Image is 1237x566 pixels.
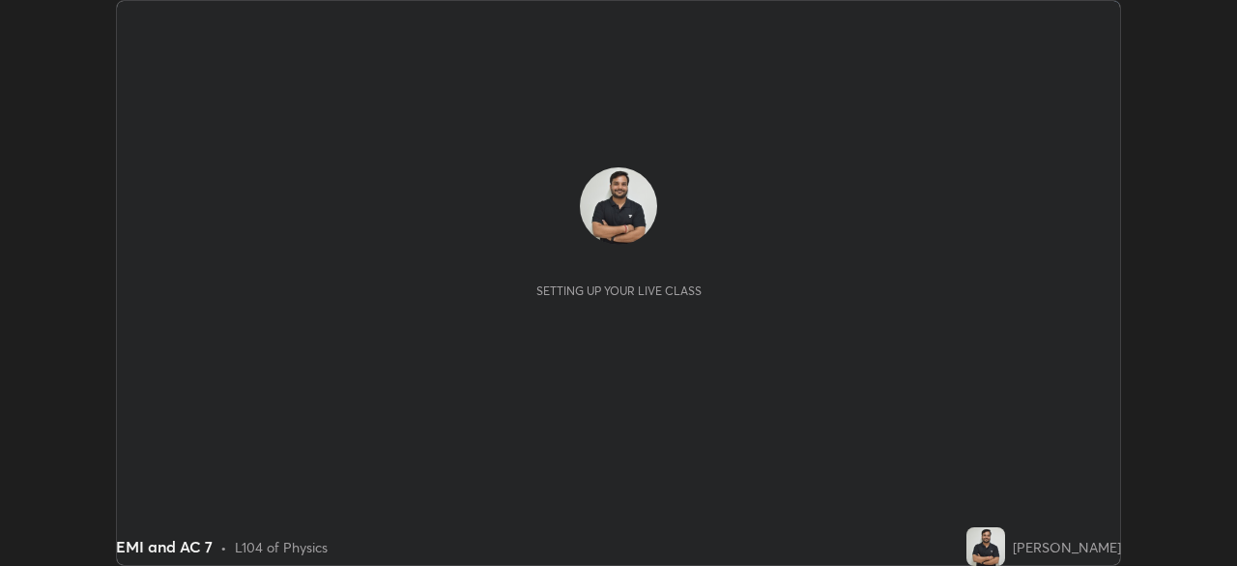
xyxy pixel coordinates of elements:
div: EMI and AC 7 [116,535,213,558]
div: L104 of Physics [235,537,328,557]
div: [PERSON_NAME] [1013,537,1121,557]
div: • [220,537,227,557]
img: 8cdd97b63f9a45b38e51b853d0e74598.jpg [580,167,657,245]
div: Setting up your live class [536,283,702,298]
img: 8cdd97b63f9a45b38e51b853d0e74598.jpg [966,527,1005,566]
